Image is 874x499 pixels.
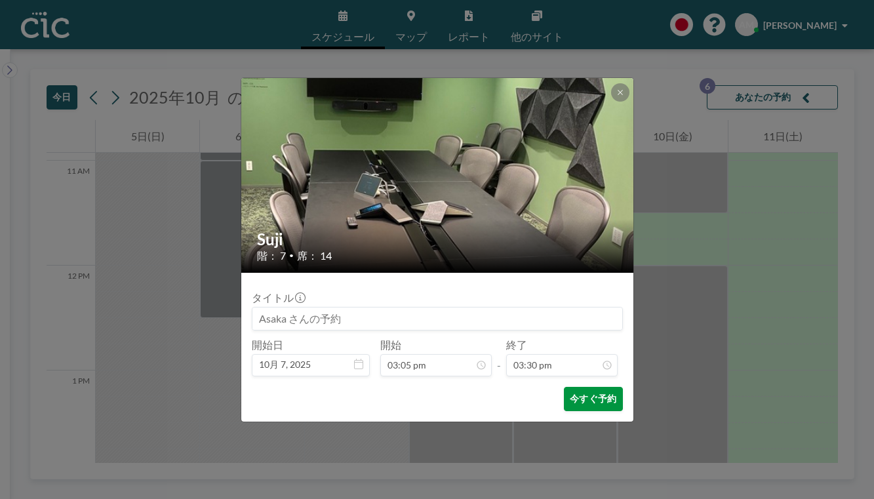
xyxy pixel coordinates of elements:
[252,308,622,330] input: Asaka さんの予約
[252,338,283,351] label: 開始日
[564,387,622,411] button: 今すぐ予約
[506,338,527,351] label: 終了
[380,338,401,351] label: 開始
[497,343,501,372] span: -
[297,249,332,262] span: 席： 14
[257,249,286,262] span: 階： 7
[289,250,294,260] span: •
[257,230,619,249] h2: Suji
[252,291,304,304] label: タイトル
